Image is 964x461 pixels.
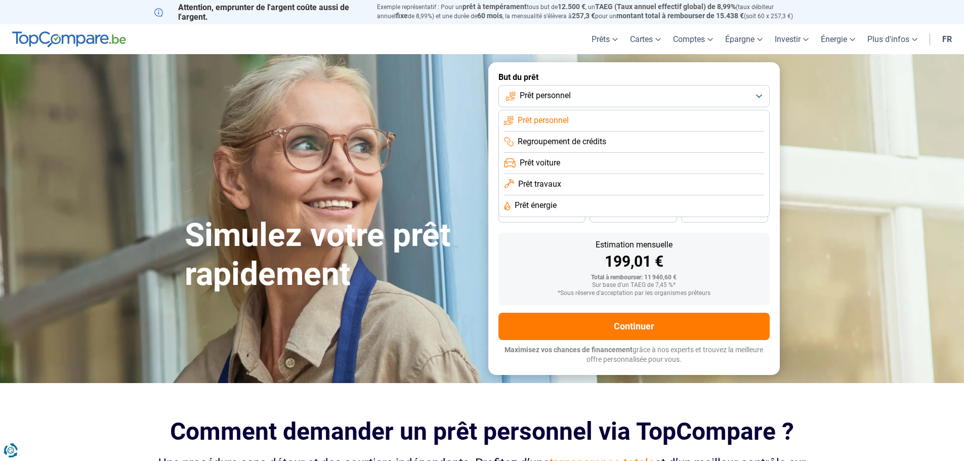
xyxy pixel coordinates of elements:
[477,12,502,20] span: 60 mois
[595,3,736,11] span: TAEG (Taux annuel effectif global) de 8,99%
[520,90,571,101] span: Prêt personnel
[520,157,560,169] span: Prêt voiture
[531,212,553,218] span: 36 mois
[714,212,736,218] span: 24 mois
[154,3,365,22] p: Attention, emprunter de l'argent coûte aussi de l'argent.
[507,290,762,297] div: *Sous réserve d'acceptation par les organismes prêteurs
[624,24,667,54] a: Cartes
[936,24,958,54] a: fr
[498,72,770,82] label: But du prêt
[507,254,762,269] div: 199,01 €
[185,216,476,294] h1: Simulez votre prêt rapidement
[498,345,770,365] p: grâce à nos experts et trouvez la meilleure offre personnalisée pour vous.
[518,179,561,190] span: Prêt travaux
[585,24,624,54] a: Prêts
[558,3,585,11] span: 12.500 €
[498,313,770,340] button: Continuer
[396,12,408,20] span: fixe
[719,24,769,54] a: Épargne
[622,212,644,218] span: 30 mois
[507,282,762,289] div: Sur base d'un TAEG de 7,45 %*
[572,12,595,20] span: 257,3 €
[154,417,810,445] h2: Comment demander un prêt personnel via TopCompare ?
[505,346,633,354] span: Maximisez vos chances de financement
[507,241,762,249] div: Estimation mensuelle
[507,274,762,281] div: Total à rembourser: 11 940,60 €
[616,12,744,20] span: montant total à rembourser de 15.438 €
[667,24,719,54] a: Comptes
[377,3,810,21] p: Exemple représentatif : Pour un tous but de , un (taux débiteur annuel de 8,99%) et une durée de ...
[498,85,770,107] button: Prêt personnel
[12,31,126,48] img: TopCompare
[861,24,924,54] a: Plus d'infos
[515,200,557,211] span: Prêt énergie
[518,136,606,147] span: Regroupement de crédits
[518,115,569,126] span: Prêt personnel
[815,24,861,54] a: Énergie
[463,3,527,11] span: prêt à tempérament
[769,24,815,54] a: Investir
